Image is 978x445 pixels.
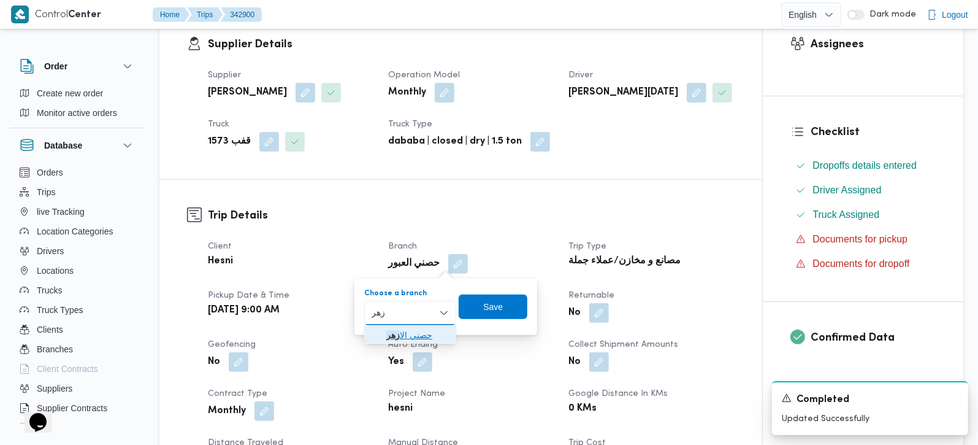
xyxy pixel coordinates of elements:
button: Supplier Contracts [15,398,140,418]
span: Collect Shipment Amounts [568,341,678,349]
button: Branches [15,339,140,359]
button: حصني الازهر [364,325,456,343]
b: حصني العبور [388,257,440,271]
span: Returnable [568,292,614,300]
b: No [568,355,581,370]
p: Updated Successfully [782,412,958,425]
button: Trips [187,7,223,22]
h3: Confirmed Data [811,330,936,346]
button: Driver Assigned [791,180,936,200]
h3: Checklist [811,124,936,141]
b: Monthly [208,404,246,419]
button: Truck Assigned [791,205,936,225]
img: X8yXhbKr1z7QwAAAABJRU5ErkJggg== [11,6,29,23]
button: live Tracking [15,202,140,222]
span: Project Name [388,390,445,398]
b: Monthly [388,85,426,100]
button: Clients [15,320,140,339]
button: Create new order [15,83,140,103]
span: Dark mode [865,10,916,20]
b: [PERSON_NAME] [208,85,287,100]
span: Branches [37,342,73,357]
button: Trucks [15,281,140,300]
span: live Tracking [37,204,85,219]
span: Truck [208,120,229,128]
h3: Order [44,59,67,74]
button: Documents for pickup [791,230,936,249]
button: Locations [15,261,140,281]
span: Trips [37,185,56,199]
span: Supplier Contracts [37,401,107,416]
span: Truck Assigned [813,209,880,220]
b: dababa | closed | dry | 1.5 ton [388,134,522,149]
span: Client Contracts [37,362,98,376]
mark: زهر [386,330,400,340]
h3: Database [44,138,82,153]
span: Branch [388,242,417,250]
span: Driver Assigned [813,183,882,198]
span: Suppliers [37,381,72,396]
b: 0 KMs [568,401,597,416]
b: No [568,306,581,320]
button: 342900 [220,7,262,22]
span: Contract Type [208,390,267,398]
b: Hesni [208,254,233,269]
h3: Trip Details [208,207,735,224]
span: Documents for dropoff [813,257,910,271]
span: Orders [37,165,63,180]
label: Choose a branch [364,288,427,298]
span: Dropoffs details entered [813,158,917,173]
span: Monitor active orders [37,106,117,120]
button: Logout [922,2,973,27]
b: 1573 قفب [208,134,251,149]
span: Drivers [37,244,64,258]
button: Truck Types [15,300,140,320]
iframe: chat widget [12,396,52,433]
b: Yes [388,355,404,370]
button: Close list of options [439,308,449,318]
span: Operation Model [388,71,460,79]
b: No [208,355,220,370]
span: حصني الا [386,328,449,342]
button: Drivers [15,241,140,261]
span: Driver Assigned [813,185,882,195]
button: Monitor active orders [15,103,140,123]
span: Google distance in KMs [568,390,668,398]
span: Documents for pickup [813,234,908,244]
span: Locations [37,263,74,278]
b: [DATE] 9:00 AM [208,303,280,318]
div: Database [10,163,145,428]
h3: Assignees [811,36,936,53]
button: Orders [15,163,140,182]
button: Location Categories [15,222,140,241]
b: [PERSON_NAME][DATE] [568,85,678,100]
span: Logout [942,7,968,22]
span: Dropoffs details entered [813,160,917,171]
span: Documents for pickup [813,232,908,247]
button: Order [20,59,135,74]
button: Suppliers [15,379,140,398]
button: Trips [15,182,140,202]
span: Devices [37,420,67,435]
button: Save [459,295,527,319]
span: Create new order [37,86,103,101]
span: Truck Type [388,120,432,128]
button: Documents for dropoff [791,254,936,274]
button: Database [20,138,135,153]
span: Geofencing [208,341,256,349]
button: Devices [15,418,140,438]
span: Save [483,300,503,314]
span: Truck Types [37,303,83,317]
span: Pickup date & time [208,292,289,300]
h3: Supplier Details [208,36,735,53]
span: Trip Type [568,242,606,250]
button: Home [153,7,189,22]
div: Order [10,83,145,128]
span: Auto Ending [388,341,438,349]
span: Client [208,242,232,250]
b: Center [68,10,101,20]
span: Clients [37,322,63,337]
span: Completed [797,393,849,408]
b: مصانع و مخازن/عملاء جملة [568,254,681,269]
